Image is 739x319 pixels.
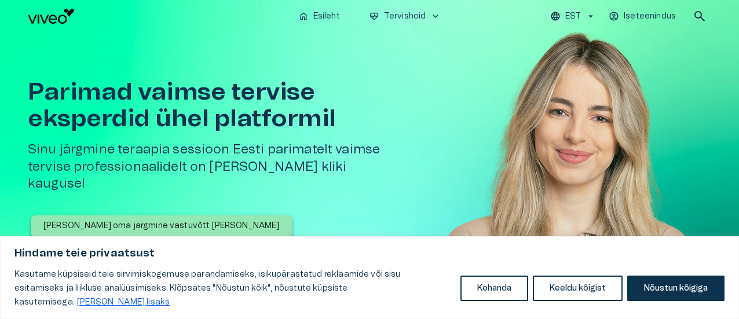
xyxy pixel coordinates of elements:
[565,10,581,23] p: EST
[76,298,170,307] a: Loe lisaks
[624,10,676,23] p: Iseteenindus
[298,11,309,21] span: home
[369,11,379,21] span: ecg_heart
[460,276,528,301] button: Kohanda
[688,5,711,28] button: open search modal
[313,10,340,23] p: Esileht
[28,9,289,24] a: Navigate to homepage
[28,79,403,132] h1: Parimad vaimse tervise eksperdid ühel platformil
[28,9,74,24] img: Viveo logo
[384,10,426,23] p: Tervishoid
[14,267,452,309] p: Kasutame küpsiseid teie sirvimiskogemuse parandamiseks, isikupärastatud reklaamide või sisu esita...
[627,276,725,301] button: Nõustun kõigiga
[364,8,446,25] button: ecg_heartTervishoidkeyboard_arrow_down
[548,8,598,25] button: EST
[294,8,346,25] button: homeEsileht
[693,9,707,23] span: search
[28,141,403,192] h5: Sinu järgmine teraapia sessioon Eesti parimatelt vaimse tervise professionaalidelt on [PERSON_NAM...
[31,215,292,237] button: [PERSON_NAME] oma järgmine vastuvõtt [PERSON_NAME]
[14,247,725,261] p: Hindame teie privaatsust
[607,8,679,25] button: Iseteenindus
[430,11,441,21] span: keyboard_arrow_down
[43,220,280,232] p: [PERSON_NAME] oma järgmine vastuvõtt [PERSON_NAME]
[533,276,623,301] button: Keeldu kõigist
